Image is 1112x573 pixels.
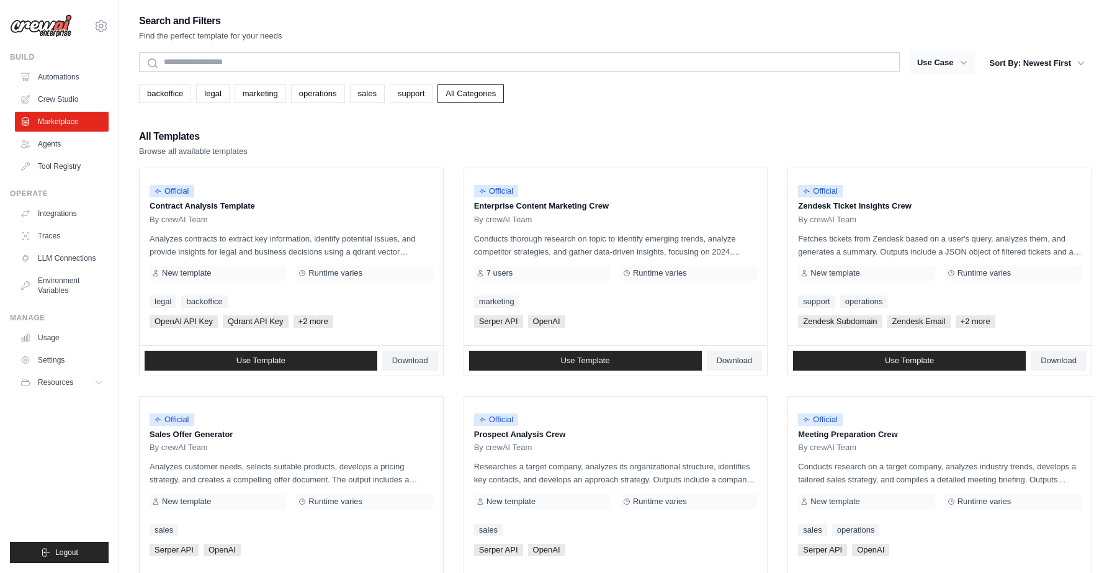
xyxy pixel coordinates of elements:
[1031,351,1087,371] a: Download
[150,413,194,426] span: Official
[810,497,859,507] span: New template
[204,544,241,556] span: OpenAI
[181,296,227,308] a: backoffice
[885,356,934,366] span: Use Template
[798,200,1082,212] p: Zendesk Ticket Insights Crew
[15,372,109,392] button: Resources
[15,248,109,268] a: LLM Connections
[474,315,523,328] span: Serper API
[150,443,208,453] span: By crewAI Team
[474,200,758,212] p: Enterprise Content Marketing Crew
[382,351,438,371] a: Download
[308,268,362,278] span: Runtime varies
[150,544,199,556] span: Serper API
[38,377,73,387] span: Resources
[474,544,523,556] span: Serper API
[528,315,565,328] span: OpenAI
[10,14,72,38] img: Logo
[196,84,229,103] a: legal
[486,268,513,278] span: 7 users
[852,544,889,556] span: OpenAI
[798,185,843,197] span: Official
[910,52,975,74] button: Use Case
[150,460,433,486] p: Analyzes customer needs, selects suitable products, develops a pricing strategy, and creates a co...
[437,84,504,103] a: All Categories
[139,12,282,30] h2: Search and Filters
[798,524,827,536] a: sales
[150,315,218,328] span: OpenAI API Key
[139,128,248,145] h2: All Templates
[223,315,289,328] span: Qdrant API Key
[798,215,856,225] span: By crewAI Team
[474,524,503,536] a: sales
[474,413,519,426] span: Official
[707,351,763,371] a: Download
[469,351,702,371] a: Use Template
[798,443,856,453] span: By crewAI Team
[150,428,433,441] p: Sales Offer Generator
[474,215,532,225] span: By crewAI Team
[139,145,248,158] p: Browse all available templates
[139,30,282,42] p: Find the perfect template for your needs
[486,497,536,507] span: New template
[10,542,109,563] button: Logout
[150,524,178,536] a: sales
[982,52,1092,74] button: Sort By: Newest First
[560,356,609,366] span: Use Template
[633,497,687,507] span: Runtime varies
[957,268,1011,278] span: Runtime varies
[392,356,428,366] span: Download
[956,315,995,328] span: +2 more
[15,67,109,87] a: Automations
[798,460,1082,486] p: Conducts research on a target company, analyzes industry trends, develops a tailored sales strate...
[15,350,109,370] a: Settings
[390,84,433,103] a: support
[150,215,208,225] span: By crewAI Team
[832,524,880,536] a: operations
[10,313,109,323] div: Manage
[15,134,109,154] a: Agents
[294,315,333,328] span: +2 more
[235,84,286,103] a: marketing
[798,296,835,308] a: support
[15,112,109,132] a: Marketplace
[793,351,1026,371] a: Use Template
[798,232,1082,258] p: Fetches tickets from Zendesk based on a user's query, analyzes them, and generates a summary. Out...
[150,232,433,258] p: Analyzes contracts to extract key information, identify potential issues, and provide insights fo...
[10,52,109,62] div: Build
[810,268,859,278] span: New template
[887,315,951,328] span: Zendesk Email
[798,413,843,426] span: Official
[15,328,109,348] a: Usage
[150,296,176,308] a: legal
[162,497,211,507] span: New template
[798,315,882,328] span: Zendesk Subdomain
[717,356,753,366] span: Download
[145,351,377,371] a: Use Template
[15,156,109,176] a: Tool Registry
[139,84,191,103] a: backoffice
[15,271,109,300] a: Environment Variables
[474,443,532,453] span: By crewAI Team
[55,548,78,557] span: Logout
[150,185,194,197] span: Official
[10,189,109,199] div: Operate
[474,296,519,308] a: marketing
[798,428,1082,441] p: Meeting Preparation Crew
[474,232,758,258] p: Conducts thorough research on topic to identify emerging trends, analyze competitor strategies, a...
[15,89,109,109] a: Crew Studio
[162,268,211,278] span: New template
[1041,356,1077,366] span: Download
[474,185,519,197] span: Official
[840,296,888,308] a: operations
[15,226,109,246] a: Traces
[633,268,687,278] span: Runtime varies
[150,200,433,212] p: Contract Analysis Template
[236,356,285,366] span: Use Template
[798,544,847,556] span: Serper API
[291,84,345,103] a: operations
[528,544,565,556] span: OpenAI
[474,428,758,441] p: Prospect Analysis Crew
[474,460,758,486] p: Researches a target company, analyzes its organizational structure, identifies key contacts, and ...
[15,204,109,223] a: Integrations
